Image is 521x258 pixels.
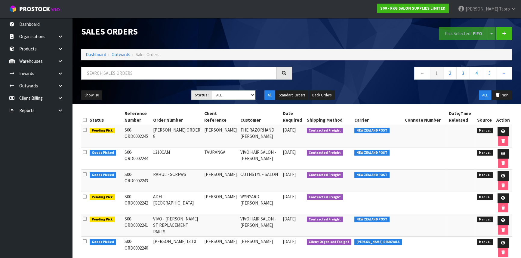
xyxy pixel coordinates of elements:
span: NEW ZEALAND POST [354,128,390,134]
button: All [264,90,275,100]
a: Dashboard [86,52,106,57]
span: Manual [477,217,493,223]
th: Customer [239,109,282,125]
button: Standard Orders [276,90,308,100]
span: NEW ZEALAND POST [354,150,390,156]
span: Pending Pick [90,128,115,134]
td: S00-ORD0002245 [123,125,152,147]
td: [PERSON_NAME] [203,170,239,192]
button: Back Orders [309,90,335,100]
button: Show: 10 [81,90,102,100]
span: Contracted Freight [307,194,343,200]
a: 2 [443,67,457,80]
span: Manual [477,172,493,178]
span: NEW ZEALAND POST [354,172,390,178]
span: [DATE] [283,127,296,133]
td: S00-ORD0002241 [123,214,152,237]
td: VIVO HAIR SALON - [PERSON_NAME] [239,147,282,170]
td: WYNYARD [PERSON_NAME] [239,192,282,214]
td: S00-ORD0002242 [123,192,152,214]
a: 3 [456,67,470,80]
th: Date/Time Released [447,109,475,125]
span: [DATE] [283,171,296,177]
img: cube-alt.png [9,5,17,13]
span: Sales Orders [136,52,159,57]
td: [PERSON_NAME] [203,125,239,147]
th: Carrier [353,109,403,125]
h1: Sales Orders [81,27,292,36]
td: TAURANGA [203,147,239,170]
th: Source [476,109,495,125]
th: Shipping Method [305,109,353,125]
a: 4 [470,67,483,80]
span: [PERSON_NAME] [466,6,498,12]
td: CUTNSTYLE SALON [239,170,282,192]
button: Trash [492,90,512,100]
span: Manual [477,194,493,200]
a: 5 [483,67,496,80]
span: [DATE] [283,238,296,244]
th: Client Reference [203,109,239,125]
span: Contracted Freight [307,217,343,223]
span: [DATE] [283,194,296,199]
span: Goods Picked [90,150,116,156]
th: Connote Number [403,109,448,125]
td: VIVO HAIR SALON - [PERSON_NAME] [239,214,282,237]
a: Outwards [112,52,130,57]
strong: FIFO [473,31,482,36]
td: [PERSON_NAME] ORDER 8 [152,125,203,147]
nav: Page navigation [301,67,512,81]
button: Pick Selected -FIFO [439,27,488,40]
a: ← [414,67,430,80]
th: Date Required [281,109,305,125]
span: Taoro [499,6,510,12]
a: 1 [430,67,443,80]
span: Goods Picked [90,172,116,178]
span: [DATE] [283,216,296,222]
span: Manual [477,239,493,245]
th: Action [494,109,512,125]
strong: Status: [195,93,209,98]
span: ProStock [19,5,50,13]
span: Contracted Freight [307,150,343,156]
a: → [496,67,512,80]
td: RAHUL - SCREWS [152,170,203,192]
th: Order Number [152,109,203,125]
td: S00-ORD0002244 [123,147,152,170]
strong: S00 - RKG SALON SUPPLIES LIMITED [380,6,445,11]
td: VIVO - [PERSON_NAME] ST REPLACEMENT PARTS [152,214,203,237]
span: NEW ZEALAND POST [354,217,390,223]
a: S00 - RKG SALON SUPPLIES LIMITED [377,4,449,13]
th: Status [88,109,123,125]
input: Search sales orders [81,67,276,80]
td: ADEL -[GEOGRAPHIC_DATA] [152,192,203,214]
span: Manual [477,128,493,134]
span: Pending Pick [90,194,115,200]
td: S00-ORD0002243 [123,170,152,192]
td: 1310CAM [152,147,203,170]
span: [PERSON_NAME] REMOVALS [354,239,402,245]
th: Reference Number [123,109,152,125]
button: ALL [479,90,491,100]
span: Pending Pick [90,217,115,223]
td: THE RAZORHAND [PERSON_NAME] [239,125,282,147]
span: Client Organised Freight [307,239,352,245]
span: Contracted Freight [307,128,343,134]
span: Goods Picked [90,239,116,245]
span: [DATE] [283,149,296,155]
td: [PERSON_NAME] [203,192,239,214]
span: Contracted Freight [307,172,343,178]
span: Manual [477,150,493,156]
small: WMS [51,7,60,12]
